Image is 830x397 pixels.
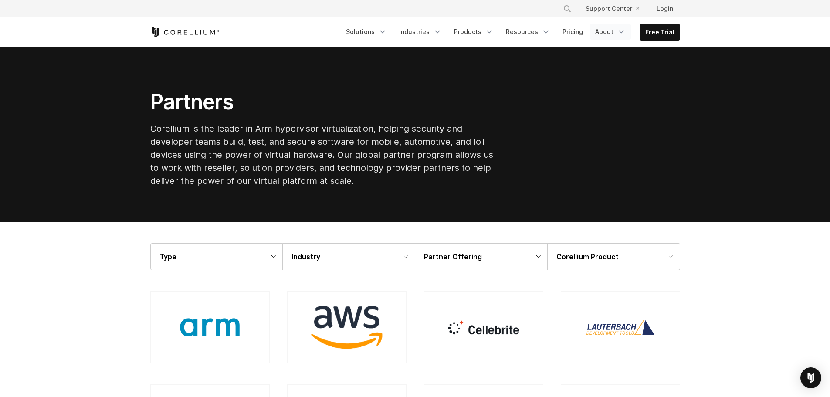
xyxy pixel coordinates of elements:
p: Corellium is the leader in Arm hypervisor virtualization, helping security and developer teams bu... [150,122,499,187]
a: AWS [287,291,407,363]
a: Products [449,24,499,40]
div: Navigation Menu [341,24,680,41]
a: Support Center [579,1,646,17]
img: Lauterbach [585,319,656,336]
strong: Corellium Product [556,252,619,261]
button: Search [559,1,575,17]
a: ARM [150,291,270,363]
a: About [590,24,631,40]
strong: Type [159,252,176,261]
img: Cellebrite [448,320,519,334]
strong: Industry [291,252,320,261]
img: AWS [311,306,382,349]
a: Login [650,1,680,17]
a: Corellium Home [150,27,220,37]
h1: Partners [150,89,499,115]
strong: Partner Offering [424,252,482,261]
a: Resources [501,24,556,40]
a: Solutions [341,24,392,40]
a: Pricing [557,24,588,40]
a: Free Trial [640,24,680,40]
a: Cellebrite [424,291,543,363]
a: Lauterbach [561,291,680,363]
a: Industries [394,24,447,40]
img: ARM [180,318,240,336]
div: Open Intercom Messenger [800,367,821,388]
div: Navigation Menu [552,1,680,17]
